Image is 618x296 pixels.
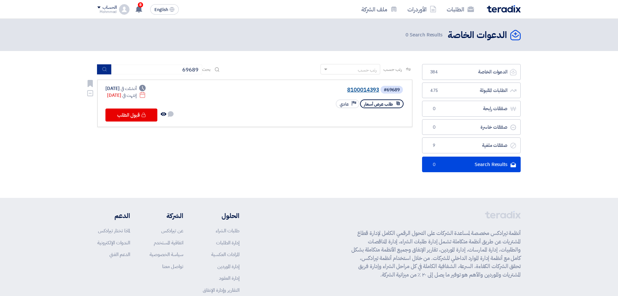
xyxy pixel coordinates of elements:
a: صفقات خاسرة0 [422,119,521,135]
span: 384 [430,69,438,75]
span: بحث [202,66,211,73]
span: 0 [430,161,438,168]
a: الطلبات المقبولة475 [422,83,521,98]
a: الدعم الفني [109,251,130,258]
a: ملف الشركة [356,2,402,17]
a: طلبات الشراء [216,227,239,234]
div: #69689 [384,88,400,92]
button: قبول الطلب [105,109,157,122]
a: الأوردرات [402,2,442,17]
span: 475 [430,87,438,94]
span: طلب عرض أسعار [364,101,393,107]
h2: الدعوات الخاصة [448,29,507,42]
span: رتب حسب [383,66,402,73]
span: 0 [430,124,438,131]
div: رتب حسب [358,67,377,73]
span: English [154,7,168,12]
span: 8 [138,2,143,7]
a: 8100014393 [249,87,379,93]
a: عن تيرادكس [161,227,183,234]
a: التقارير وإدارة الإنفاق [203,287,239,294]
a: صفقات رابحة0 [422,101,521,117]
span: أنشئت في [121,85,136,92]
p: أنظمة تيرادكس مخصصة لمساعدة الشركات على التحول الرقمي الكامل لإدارة قطاع المشتريات عن طريق أنظمة ... [351,229,521,279]
a: إدارة العقود [219,275,239,282]
a: الدعوات الخاصة384 [422,64,521,80]
a: الطلبات [442,2,479,17]
a: لماذا تختار تيرادكس [98,227,130,234]
a: تواصل معنا [162,263,183,270]
div: [DATE] [107,92,146,99]
div: Mohmmad [97,10,116,14]
img: profile_test.png [119,4,129,15]
span: Search Results [406,31,442,39]
li: الحلول [203,211,239,221]
div: [DATE] [105,85,146,92]
a: إدارة الطلبات [216,239,239,246]
span: إنتهت في [122,92,136,99]
li: الشركة [150,211,183,221]
span: عادي [340,101,349,107]
span: 9 [430,142,438,149]
input: ابحث بعنوان أو رقم الطلب [111,65,202,74]
a: إدارة الموردين [217,263,239,270]
img: Teradix logo [487,5,521,13]
a: اتفاقية المستخدم [154,239,183,246]
a: المزادات العكسية [211,251,239,258]
a: صفقات ملغية9 [422,137,521,153]
a: سياسة الخصوصية [150,251,183,258]
div: الحساب [103,5,116,10]
li: الدعم [97,211,130,221]
a: Search Results0 [422,157,521,173]
button: English [150,4,179,15]
span: 0 [406,31,408,38]
a: الندوات الإلكترونية [97,239,130,246]
span: 0 [430,106,438,112]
